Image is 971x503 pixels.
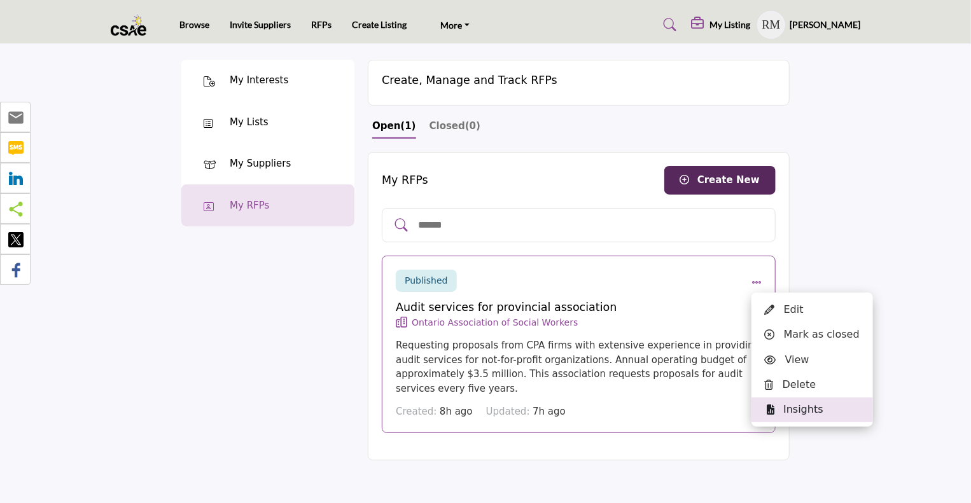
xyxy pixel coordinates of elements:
div: Ontario Association of Social Workers [412,316,578,329]
a: Browse [179,19,209,30]
h5: [PERSON_NAME] [790,18,861,31]
div: Insights [751,397,873,422]
div: Delete [751,372,873,397]
span: Created: [396,406,437,417]
span: Open [372,120,400,132]
span: Updated: [486,406,530,417]
span: Closed [430,120,465,132]
div: Mark as closed [751,322,873,347]
div: My Lists [230,115,269,130]
span: Create New [697,174,760,186]
div: View [751,347,873,372]
p: Requesting proposals from CPA firms with extensive experience in providing audit services for not... [396,338,762,396]
a: Invite Suppliers [230,19,291,30]
div: My RFPs [230,198,269,213]
span: Published [405,275,447,286]
a: Search [651,15,685,35]
span: 8h ago [440,406,473,417]
span: 7h ago [533,406,566,417]
div: Edit [751,297,873,322]
button: Show hide supplier dropdown [757,11,785,39]
h5: Create, Manage and Track RFPs [382,74,557,87]
h5: Audit services for provincial association [396,301,762,314]
span: (0) [465,120,480,132]
span: (1) [401,120,416,132]
div: My Interests [230,73,288,88]
a: Create Listing [352,19,407,30]
a: More [427,13,483,36]
a: RFP actions [751,270,762,291]
div: My Suppliers [230,156,291,171]
a: RFPs [311,19,332,30]
div: My Listing [692,17,751,32]
h5: My Listing [710,19,751,31]
button: Create New [664,166,776,195]
img: site Logo [111,15,153,36]
h5: My RFPs [382,174,428,187]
